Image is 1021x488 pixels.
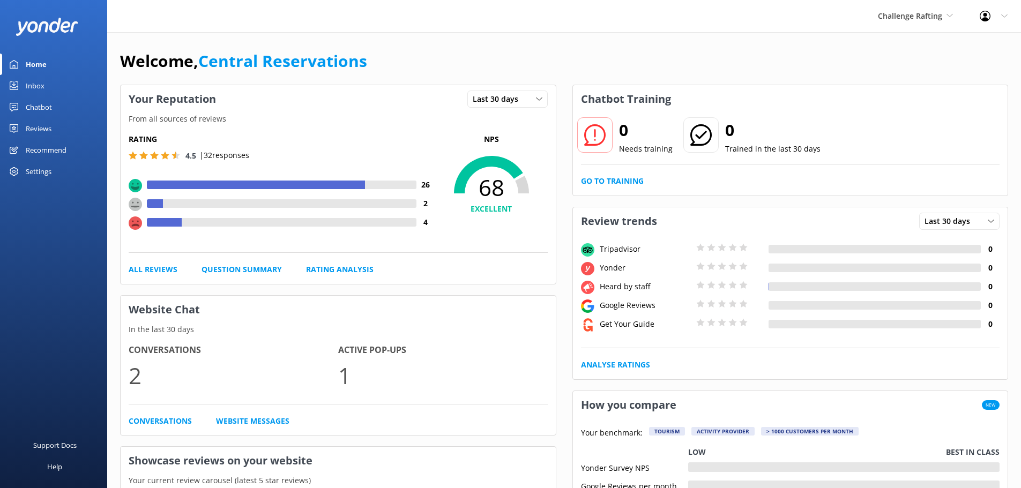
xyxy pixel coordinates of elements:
[597,299,694,311] div: Google Reviews
[581,175,644,187] a: Go to Training
[33,434,77,456] div: Support Docs
[691,427,755,436] div: Activity Provider
[121,475,556,486] p: Your current review carousel (latest 5 star reviews)
[761,427,859,436] div: > 1000 customers per month
[725,143,821,155] p: Trained in the last 30 days
[26,161,51,182] div: Settings
[306,264,374,275] a: Rating Analysis
[199,149,249,161] p: | 32 responses
[198,50,367,72] a: Central Reservations
[435,203,548,215] h4: EXCELLENT
[121,447,556,475] h3: Showcase reviews on your website
[47,456,62,477] div: Help
[688,446,706,458] p: Low
[581,359,650,371] a: Analyse Ratings
[416,179,435,191] h4: 26
[129,357,338,393] p: 2
[26,118,51,139] div: Reviews
[982,400,1000,410] span: New
[120,48,367,74] h1: Welcome,
[26,96,52,118] div: Chatbot
[573,391,684,419] h3: How you compare
[573,85,679,113] h3: Chatbot Training
[121,324,556,335] p: In the last 30 days
[338,343,548,357] h4: Active Pop-ups
[121,85,224,113] h3: Your Reputation
[26,54,47,75] div: Home
[435,133,548,145] p: NPS
[581,427,643,440] p: Your benchmark:
[597,281,694,292] div: Heard by staff
[129,415,192,427] a: Conversations
[597,318,694,330] div: Get Your Guide
[202,264,282,275] a: Question Summary
[981,299,1000,311] h4: 0
[129,133,435,145] h5: Rating
[129,264,177,275] a: All Reviews
[473,93,525,105] span: Last 30 days
[416,216,435,228] h4: 4
[129,343,338,357] h4: Conversations
[981,281,1000,292] h4: 0
[435,174,548,201] span: 68
[981,318,1000,330] h4: 0
[981,243,1000,255] h4: 0
[597,262,694,274] div: Yonder
[121,113,556,125] p: From all sources of reviews
[981,262,1000,274] h4: 0
[597,243,694,255] div: Tripadvisor
[725,117,821,143] h2: 0
[581,462,688,472] div: Yonder Survey NPS
[26,75,44,96] div: Inbox
[649,427,685,436] div: Tourism
[216,415,289,427] a: Website Messages
[878,11,942,21] span: Challenge Rafting
[573,207,665,235] h3: Review trends
[619,117,673,143] h2: 0
[16,18,78,35] img: yonder-white-logo.png
[946,446,1000,458] p: Best in class
[338,357,548,393] p: 1
[185,151,196,161] span: 4.5
[416,198,435,209] h4: 2
[925,215,977,227] span: Last 30 days
[619,143,673,155] p: Needs training
[26,139,66,161] div: Recommend
[121,296,556,324] h3: Website Chat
